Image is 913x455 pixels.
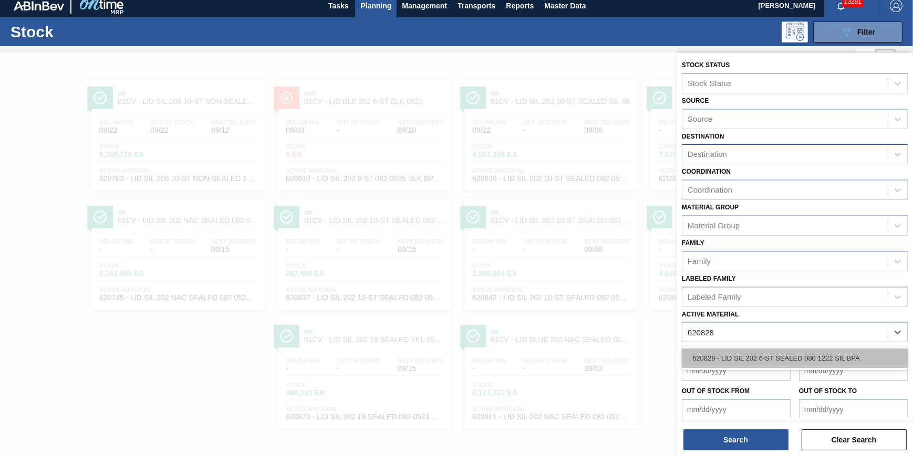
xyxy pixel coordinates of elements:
div: Labeled Family [688,292,741,301]
input: mm/dd/yyyy [799,399,908,420]
label: Coordination [682,168,731,175]
div: Programming: no user selected [782,22,808,43]
div: List Vision [856,49,876,69]
div: Coordination [688,186,732,195]
div: Stock Status [688,79,732,88]
div: Card Vision [876,49,896,69]
input: mm/dd/yyyy [799,360,908,381]
label: Material Group [682,204,739,211]
label: Out of Stock to [799,387,857,395]
div: Source [688,114,713,123]
span: Filter [857,28,875,36]
img: TNhmsLtSVTkK8tSr43FrP2fwEKptu5GPRR3wAAAABJRU5ErkJggg== [14,1,64,10]
input: mm/dd/yyyy [682,360,791,381]
input: mm/dd/yyyy [682,399,791,420]
div: Destination [688,150,727,159]
div: Family [688,257,711,266]
label: Active Material [682,311,739,318]
label: Family [682,239,704,247]
label: Destination [682,133,724,140]
label: Stock Status [682,61,730,69]
label: Labeled Family [682,275,736,282]
label: Source [682,97,709,104]
button: Filter [813,22,902,43]
div: Material Group [688,221,740,230]
h1: Stock [11,26,165,38]
div: 620828 - LID SIL 202 6-ST SEALED 080 1222 SIL BPA [682,348,908,368]
label: Out of Stock from [682,387,750,395]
